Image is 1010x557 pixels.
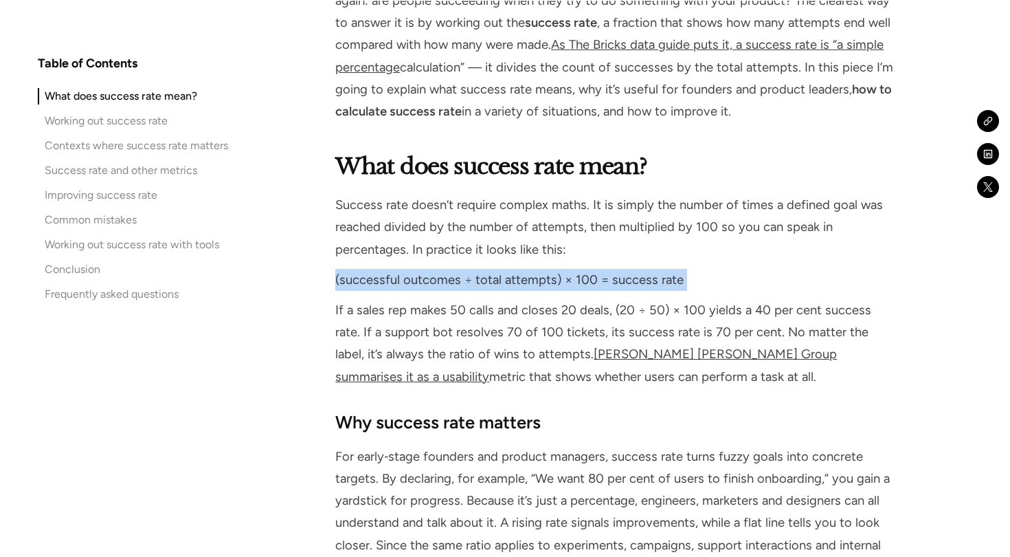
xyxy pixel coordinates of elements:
p: If a sales rep makes 50 calls and closes 20 deals, (20 ÷ 50) × 100 yields a 40 per cent success r... [335,299,895,388]
a: Improving success rate [38,187,228,204]
a: Frequently asked questions [38,286,228,303]
a: Success rate and other metrics [38,162,228,179]
a: Working out success rate [38,113,228,129]
div: Frequently asked questions [45,286,179,303]
div: What does success rate mean? [45,88,197,105]
a: What does success rate mean? [38,88,228,105]
div: Common mistakes [45,212,137,228]
strong: success rate [525,15,597,30]
a: [PERSON_NAME] [PERSON_NAME] Group summarises it as a usability [335,347,837,384]
a: Contexts where success rate matters [38,138,228,154]
a: Working out success rate with tools [38,237,228,253]
p: Success rate doesn’t require complex maths. It is simply the number of times a defined goal was r... [335,194,895,261]
a: As The Bricks data guide puts it, a success rate is “a simple percentage [335,37,884,74]
p: (successful outcomes ÷ total attempts) × 100 = success rate [335,269,895,291]
h4: Table of Contents [38,55,137,72]
strong: Why success rate matters [335,412,541,433]
a: Conclusion [38,261,228,278]
a: Common mistakes [38,212,228,228]
div: Success rate and other metrics [45,162,197,179]
div: Improving success rate [45,187,157,204]
div: Conclusion [45,261,100,278]
div: Contexts where success rate matters [45,138,228,154]
strong: What does success rate mean? [335,153,647,180]
div: Working out success rate [45,113,168,129]
div: Working out success rate with tools [45,237,219,253]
